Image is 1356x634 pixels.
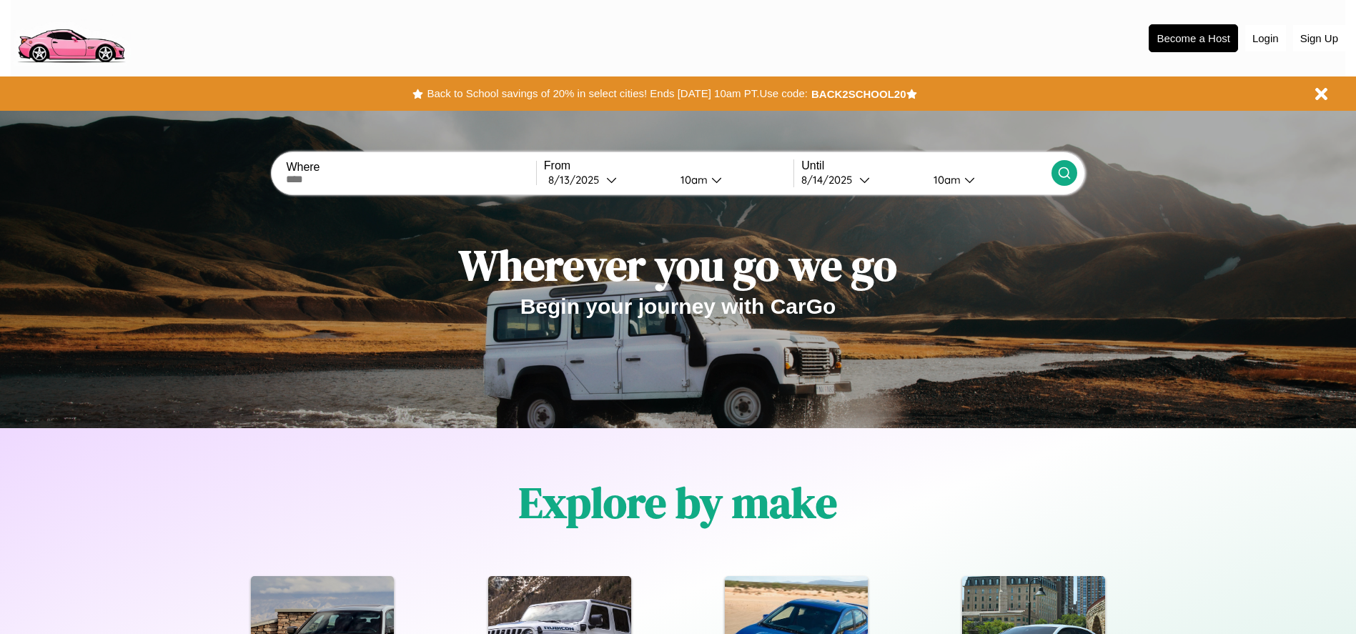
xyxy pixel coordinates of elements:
div: 10am [926,173,964,187]
button: 8/13/2025 [544,172,669,187]
div: 8 / 14 / 2025 [801,173,859,187]
div: 8 / 13 / 2025 [548,173,606,187]
label: From [544,159,793,172]
button: Back to School savings of 20% in select cities! Ends [DATE] 10am PT.Use code: [423,84,811,104]
img: logo [11,7,131,66]
button: Sign Up [1293,25,1345,51]
b: BACK2SCHOOL20 [811,88,906,100]
label: Until [801,159,1051,172]
h1: Explore by make [519,473,837,532]
button: 10am [669,172,794,187]
button: Login [1245,25,1286,51]
button: Become a Host [1149,24,1238,52]
div: 10am [673,173,711,187]
label: Where [286,161,535,174]
button: 10am [922,172,1051,187]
